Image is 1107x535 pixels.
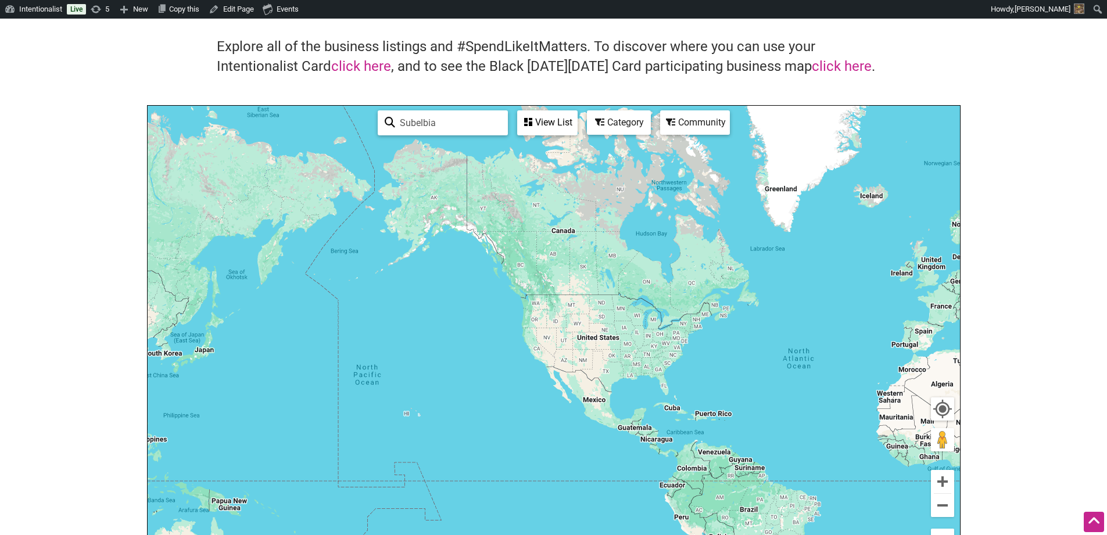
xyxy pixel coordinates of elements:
[1084,512,1104,532] div: Scroll Back to Top
[661,112,729,134] div: Community
[1015,5,1070,13] span: [PERSON_NAME]
[378,110,508,135] div: Type to search and filter
[517,110,578,135] div: See a list of the visible businesses
[931,494,954,517] button: Zoom out
[587,110,651,135] div: Filter by category
[518,112,576,134] div: View List
[931,470,954,493] button: Zoom in
[812,58,872,74] a: click here
[395,112,501,134] input: Type to find and filter...
[331,58,391,74] a: click here
[931,397,954,421] button: Your Location
[217,37,891,76] h4: Explore all of the business listings and #SpendLikeItMatters. To discover where you can use your ...
[588,112,650,134] div: Category
[67,4,86,15] a: Live
[931,428,954,451] button: Drag Pegman onto the map to open Street View
[660,110,730,135] div: Filter by Community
